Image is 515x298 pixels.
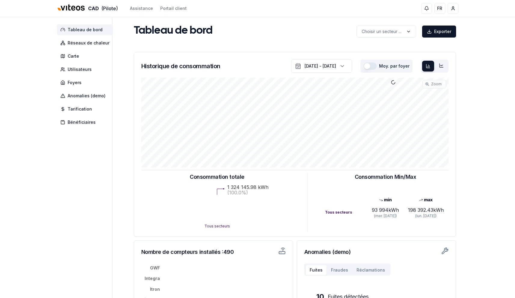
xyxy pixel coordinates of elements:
[57,2,118,15] a: CAD(Pilote)
[327,265,352,275] button: Fraudes
[68,80,81,86] span: Foyers
[57,90,115,101] a: Anomalies (demo)
[150,287,160,292] tspan: Itron
[325,210,365,215] div: Tous secteurs
[141,248,246,256] h3: Nombre de compteurs installés : 490
[141,62,220,70] h3: Historique de consommation
[406,206,446,214] div: 198 392.43 kWh
[145,276,160,281] tspan: Integra
[160,5,187,11] a: Portail client
[150,265,160,270] tspan: GWF
[365,214,406,218] div: (mer. [DATE])
[68,66,92,72] span: Utilisateurs
[68,53,79,59] span: Carte
[406,214,446,218] div: (lun. [DATE])
[305,63,336,69] div: [DATE] - [DATE]
[57,24,115,35] a: Tableau de bord
[227,190,248,196] text: (100.0%)
[422,26,456,38] button: Exporter
[190,173,244,181] h3: Consommation totale
[227,184,268,190] text: 1 324 145.98 kWh
[57,64,115,75] a: Utilisateurs
[130,5,153,11] a: Assistance
[304,248,449,256] h3: Anomalies (demo)
[305,265,327,275] button: Fuites
[204,224,230,228] text: Tous secteurs
[291,59,352,73] button: [DATE] - [DATE]
[68,40,109,46] span: Réseaux de chaleur
[57,104,115,114] a: Tarification
[355,173,416,181] h3: Consommation Min/Max
[134,25,213,37] h1: Tableau de bord
[88,5,99,12] span: CAD
[68,93,106,99] span: Anomalies (demo)
[434,3,445,14] button: FR
[406,197,446,203] div: max
[57,51,115,62] a: Carte
[68,119,96,125] span: Bénéficiaires
[362,29,401,35] p: Choisir un secteur ...
[379,64,409,68] label: Moy. par foyer
[357,26,416,38] button: label
[431,82,442,87] span: Zoom
[57,117,115,128] a: Bénéficiaires
[68,106,92,112] span: Tarification
[57,1,86,15] img: Viteos - CAD Logo
[352,265,389,275] button: Réclamations
[57,38,115,48] a: Réseaux de chaleur
[437,5,442,11] span: FR
[365,197,406,203] div: min
[365,206,406,214] div: 93 994 kWh
[57,77,115,88] a: Foyers
[68,27,103,33] span: Tableau de bord
[101,5,118,12] span: (Pilote)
